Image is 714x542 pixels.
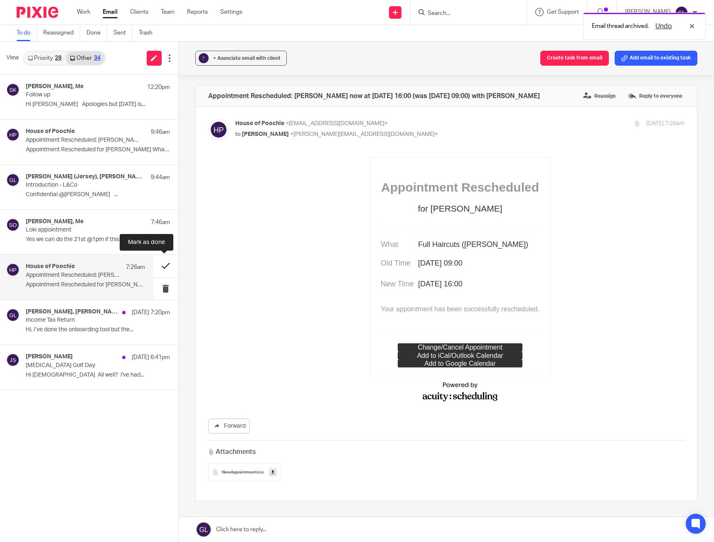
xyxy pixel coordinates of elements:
[151,173,170,182] p: 9:44am
[213,56,281,61] span: + Associate email with client
[26,137,141,144] p: Appointment Rescheduled: [PERSON_NAME] now at [DATE] 13:00 (was [DATE] 16:00) with [PERSON_NAME]
[26,353,73,360] h4: [PERSON_NAME]
[6,263,20,276] img: svg%3E
[161,8,175,16] a: Team
[26,272,121,279] p: Appointment Rescheduled: [PERSON_NAME] now at [DATE] 16:00 (was [DATE] 09:00) with [PERSON_NAME]
[26,173,147,180] h4: [PERSON_NAME] (Jersey), [PERSON_NAME] ([GEOGRAPHIC_DATA]), Me
[17,25,37,41] a: To do
[592,22,649,30] p: Email thread archived.
[132,308,170,317] p: [DATE] 7:20pm
[145,72,183,97] td: What
[208,92,540,100] h4: Appointment Rescheduled: [PERSON_NAME] now at [DATE] 16:00 (was [DATE] 09:00) with [PERSON_NAME]
[26,308,118,315] h4: [PERSON_NAME], [PERSON_NAME], Me
[24,52,66,65] a: Priority28
[26,83,84,90] h4: [PERSON_NAME], Me
[103,8,118,16] a: Email
[189,203,261,210] a: Add to Google Calendar
[182,187,267,194] a: Change/Cancel Appointment
[26,101,170,108] p: Hi [PERSON_NAME] Apologies but [DATE] is...
[113,25,133,41] a: Sent
[145,9,304,40] td: Appointment Rescheduled
[6,218,20,232] img: svg%3E
[145,97,183,122] td: Old Time
[183,97,293,122] td: [DATE] 09:00
[653,21,675,31] button: Undo
[26,128,75,135] h4: House of Poochie
[195,51,287,66] button: ? + Associate email with client
[208,463,281,481] button: NewAppointment.ics
[6,54,19,62] span: View
[581,90,618,102] label: Reassign
[55,55,62,61] div: 28
[94,55,101,61] div: 34
[139,25,159,41] a: Trash
[26,182,141,189] p: Introduction - L&Co
[26,91,141,99] p: Follow up
[646,119,684,128] p: [DATE] 7:26am
[540,51,609,66] button: Create task from email
[208,447,256,457] h3: Attachments
[187,8,208,16] a: Reports
[43,25,80,41] a: Reassigned
[26,362,141,369] p: [MEDICAL_DATA] Golf Day
[151,218,170,227] p: 7:46am
[286,121,388,126] span: <[EMAIL_ADDRESS][DOMAIN_NAME]>
[235,131,241,137] span: to
[615,51,697,66] button: Add email to existing task
[208,419,250,434] a: Forward
[17,7,58,18] img: Pixie
[257,470,263,475] span: .ics
[235,121,284,126] span: House of Poochie
[220,8,242,16] a: Settings
[222,470,257,475] span: NewAppointment
[145,40,304,63] td: for [PERSON_NAME]
[151,128,170,136] p: 9:46am
[26,263,75,270] h4: House of Poochie
[145,143,304,162] td: Your appointment has been successfully rescheduled.
[26,281,145,288] p: Appointment Rescheduled for [PERSON_NAME] What...
[6,128,20,141] img: svg%3E
[183,72,293,97] td: Full Haircuts ([PERSON_NAME])
[66,52,104,65] a: Other34
[6,308,20,322] img: svg%3E
[242,131,289,137] span: [PERSON_NAME]
[26,227,141,234] p: Loki appointment
[145,122,183,143] td: New Time
[6,353,20,367] img: svg%3E
[290,131,438,137] span: <[PERSON_NAME][EMAIL_ADDRESS][DOMAIN_NAME]>
[126,263,145,271] p: 7:26am
[132,353,170,362] p: [DATE] 6:41pm
[147,83,170,91] p: 12:20pm
[26,317,141,324] p: Income Tax Return
[183,122,293,143] td: [DATE] 16:00
[26,236,170,243] p: Yes we can do the 21st @1pm if this suits...
[26,191,170,198] p: Confidential @[PERSON_NAME] ...
[199,53,209,63] div: ?
[626,90,684,102] label: Reply to everyone
[6,83,20,96] img: svg%3E
[26,146,170,153] p: Appointment Rescheduled for [PERSON_NAME] What...
[182,195,268,202] a: Add to iCal/Outlook Calendar
[675,6,688,19] img: svg%3E
[187,224,262,245] img: Powered By Acuity Scheduling
[130,8,148,16] a: Clients
[208,119,229,140] img: svg%3E
[26,372,170,379] p: Hi [DEMOGRAPHIC_DATA] All well? I've had...
[26,218,84,225] h4: [PERSON_NAME], Me
[6,173,20,187] img: svg%3E
[86,25,107,41] a: Done
[77,8,90,16] a: Work
[26,326,170,333] p: Hi, I’ve done the onboarding tool but the...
